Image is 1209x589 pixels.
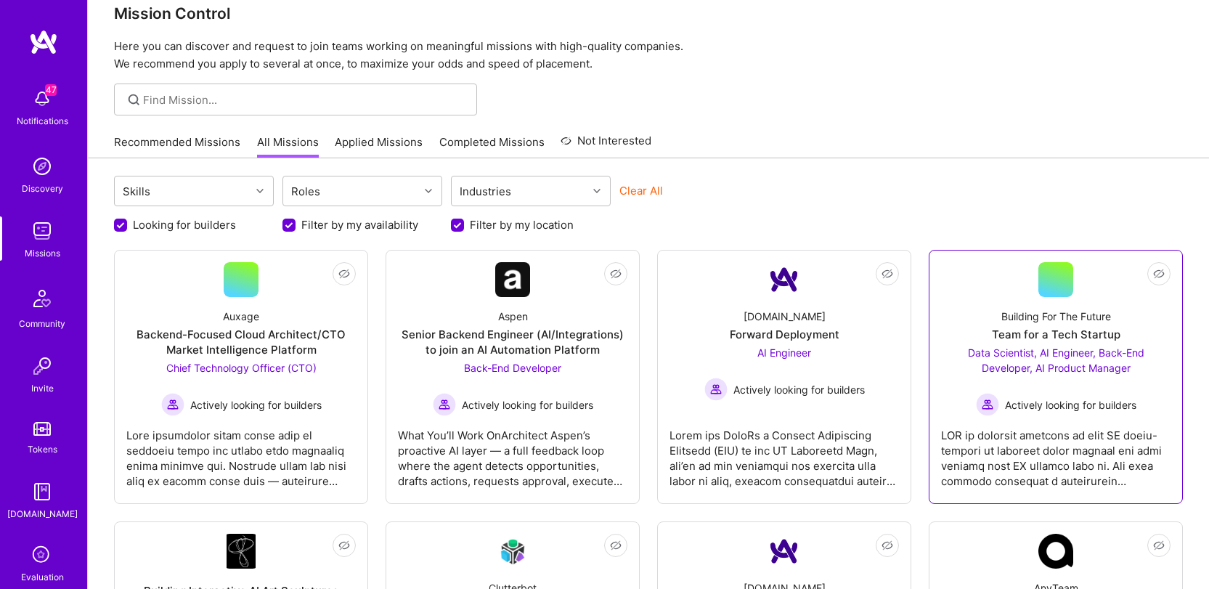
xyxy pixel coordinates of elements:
[704,378,728,401] img: Actively looking for builders
[126,92,142,108] i: icon SearchGrey
[976,393,999,416] img: Actively looking for builders
[133,217,236,232] label: Looking for builders
[28,352,57,381] img: Invite
[619,183,663,198] button: Clear All
[495,535,530,569] img: Company Logo
[288,181,324,202] div: Roles
[462,397,593,413] span: Actively looking for builders
[610,540,622,551] i: icon EyeClosed
[161,393,184,416] img: Actively looking for builders
[17,113,68,129] div: Notifications
[33,422,51,436] img: tokens
[470,217,574,232] label: Filter by my location
[29,29,58,55] img: logo
[456,181,515,202] div: Industries
[7,506,78,521] div: [DOMAIN_NAME]
[227,534,256,569] img: Company Logo
[992,327,1120,342] div: Team for a Tech Startup
[335,134,423,158] a: Applied Missions
[464,362,561,374] span: Back-End Developer
[28,477,57,506] img: guide book
[25,281,60,316] img: Community
[19,316,65,331] div: Community
[1038,534,1073,569] img: Company Logo
[25,245,60,261] div: Missions
[28,442,57,457] div: Tokens
[495,262,530,297] img: Company Logo
[767,262,802,297] img: Company Logo
[425,187,432,195] i: icon Chevron
[45,84,57,96] span: 47
[114,4,1183,23] h3: Mission Control
[1001,309,1111,324] div: Building For The Future
[126,416,356,489] div: Lore ipsumdolor sitam conse adip el seddoeiu tempo inc utlabo etdo magnaaliq enima minimve qui. N...
[398,262,627,492] a: Company LogoAspenSenior Backend Engineer (AI/Integrations) to join an AI Automation PlatformBack-...
[968,346,1144,374] span: Data Scientist, AI Engineer, Back-End Developer, AI Product Manager
[669,416,899,489] div: Lorem ips DoloRs a Consect Adipiscing Elitsedd (EIU) te inc UT Laboreetd Magn, ali’en ad min veni...
[561,132,651,158] a: Not Interested
[1153,268,1165,280] i: icon EyeClosed
[114,38,1183,73] p: Here you can discover and request to join teams working on meaningful missions with high-quality ...
[338,540,350,551] i: icon EyeClosed
[744,309,826,324] div: [DOMAIN_NAME]
[941,262,1171,492] a: Building For The FutureTeam for a Tech StartupData Scientist, AI Engineer, Back-End Developer, AI...
[733,382,865,397] span: Actively looking for builders
[166,362,317,374] span: Chief Technology Officer (CTO)
[757,346,811,359] span: AI Engineer
[610,268,622,280] i: icon EyeClosed
[398,416,627,489] div: What You’ll Work OnArchitect Aspen’s proactive AI layer — a full feedback loop where the agent de...
[498,309,528,324] div: Aspen
[730,327,839,342] div: Forward Deployment
[143,92,466,107] input: Find Mission...
[439,134,545,158] a: Completed Missions
[28,152,57,181] img: discovery
[190,397,322,413] span: Actively looking for builders
[433,393,456,416] img: Actively looking for builders
[882,268,893,280] i: icon EyeClosed
[126,262,356,492] a: AuxageBackend-Focused Cloud Architect/CTO Market Intelligence PlatformChief Technology Officer (C...
[338,268,350,280] i: icon EyeClosed
[223,309,259,324] div: Auxage
[398,327,627,357] div: Senior Backend Engineer (AI/Integrations) to join an AI Automation Platform
[126,327,356,357] div: Backend-Focused Cloud Architect/CTO Market Intelligence Platform
[882,540,893,551] i: icon EyeClosed
[1153,540,1165,551] i: icon EyeClosed
[256,187,264,195] i: icon Chevron
[941,416,1171,489] div: LOR ip dolorsit ametcons ad elit SE doeiu-tempori ut laboreet dolor magnaal eni admi veniamq nost...
[301,217,418,232] label: Filter by my availability
[21,569,64,585] div: Evaluation
[593,187,601,195] i: icon Chevron
[28,542,56,569] i: icon SelectionTeam
[1005,397,1136,413] span: Actively looking for builders
[767,534,802,569] img: Company Logo
[28,216,57,245] img: teamwork
[669,262,899,492] a: Company Logo[DOMAIN_NAME]Forward DeploymentAI Engineer Actively looking for buildersActively look...
[114,134,240,158] a: Recommended Missions
[257,134,319,158] a: All Missions
[28,84,57,113] img: bell
[22,181,63,196] div: Discovery
[31,381,54,396] div: Invite
[119,181,154,202] div: Skills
